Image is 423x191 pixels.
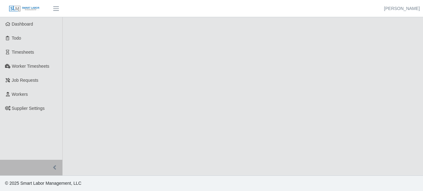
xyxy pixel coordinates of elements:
[9,5,40,12] img: SLM Logo
[5,181,81,186] span: © 2025 Smart Labor Management, LLC
[12,22,33,27] span: Dashboard
[384,5,420,12] a: [PERSON_NAME]
[12,50,34,55] span: Timesheets
[12,78,39,83] span: Job Requests
[12,92,28,97] span: Workers
[12,64,49,69] span: Worker Timesheets
[12,106,45,111] span: Supplier Settings
[12,36,21,41] span: Todo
